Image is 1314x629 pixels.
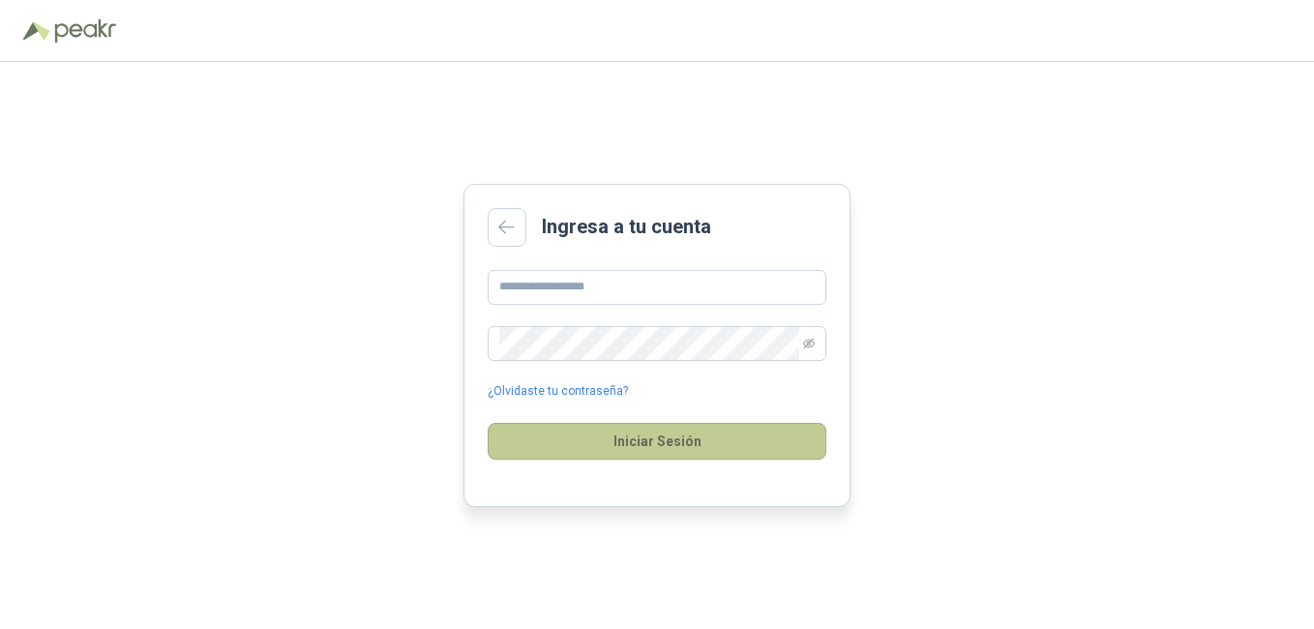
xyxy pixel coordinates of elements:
h2: Ingresa a tu cuenta [542,212,711,242]
span: eye-invisible [803,338,815,349]
button: Iniciar Sesión [488,423,826,460]
img: Logo [23,21,50,41]
a: ¿Olvidaste tu contraseña? [488,382,628,401]
img: Peakr [54,19,116,43]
